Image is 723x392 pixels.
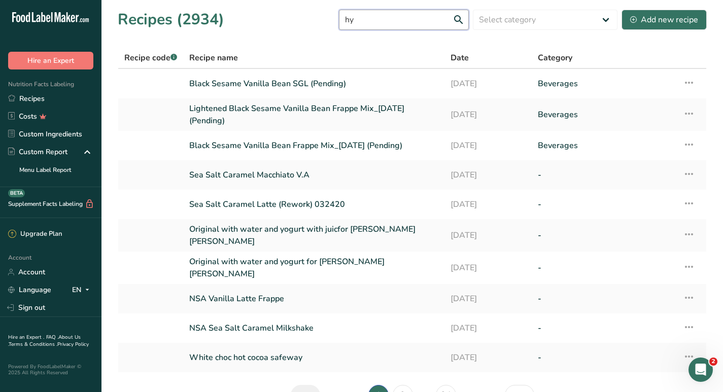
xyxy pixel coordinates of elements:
span: Recipe code [124,52,177,63]
a: Beverages [538,135,671,156]
a: About Us . [8,334,81,348]
a: [DATE] [451,317,526,339]
a: Hire an Expert . [8,334,44,341]
a: - [538,256,671,280]
a: Language [8,281,51,299]
h1: Recipes (2934) [118,8,224,31]
div: BETA [8,189,25,197]
a: - [538,347,671,368]
iframe: Intercom live chat [688,358,713,382]
div: EN [72,284,93,296]
div: Powered By FoodLabelMaker © 2025 All Rights Reserved [8,364,93,376]
div: Custom Report [8,147,67,157]
a: Terms & Conditions . [9,341,57,348]
a: [DATE] [451,288,526,309]
a: Black Sesame Vanilla Bean SGL (Pending) [189,73,438,94]
a: FAQ . [46,334,58,341]
a: Original with water and yogurt with juicfor [PERSON_NAME] [PERSON_NAME] [189,223,438,247]
a: - [538,317,671,339]
span: Date [451,52,469,64]
a: [DATE] [451,102,526,127]
a: Lightened Black Sesame Vanilla Bean Frappe Mix_[DATE] (Pending) [189,102,438,127]
a: [DATE] [451,73,526,94]
span: 2 [709,358,717,366]
a: [DATE] [451,164,526,186]
a: Sea Salt Caramel Macchiato V.A [189,164,438,186]
a: [DATE] [451,223,526,247]
input: Search for recipe [339,10,469,30]
span: Category [538,52,572,64]
a: - [538,288,671,309]
div: Upgrade Plan [8,229,62,239]
a: Beverages [538,102,671,127]
a: NSA Vanilla Latte Frappe [189,288,438,309]
a: [DATE] [451,194,526,215]
a: Beverages [538,73,671,94]
a: [DATE] [451,256,526,280]
a: Black Sesame Vanilla Bean Frappe Mix_[DATE] (Pending) [189,135,438,156]
a: [DATE] [451,135,526,156]
a: [DATE] [451,347,526,368]
a: Privacy Policy [57,341,89,348]
button: Add new recipe [622,10,707,30]
a: - [538,164,671,186]
a: Original with water and yogurt for [PERSON_NAME] [PERSON_NAME] [189,256,438,280]
button: Hire an Expert [8,52,93,69]
a: White choc hot cocoa safeway [189,347,438,368]
a: Sea Salt Caramel Latte (Rework) 032420 [189,194,438,215]
a: - [538,223,671,247]
span: Recipe name [189,52,238,64]
a: - [538,194,671,215]
a: NSA Sea Salt Caramel Milkshake [189,317,438,339]
div: Add new recipe [630,14,698,26]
